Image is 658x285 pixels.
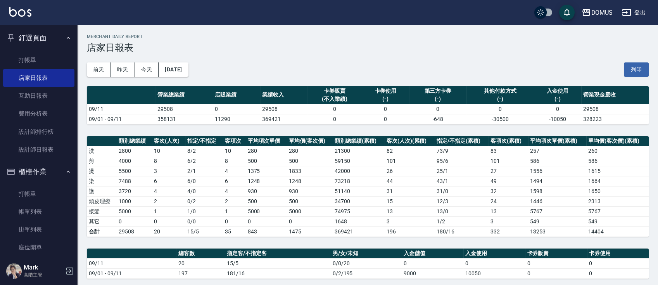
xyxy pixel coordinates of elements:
td: 0 [287,216,333,226]
td: 0 [409,104,466,114]
td: 280 [246,146,287,156]
td: 6 [223,176,246,186]
td: 3 [385,216,435,226]
a: 掛單列表 [3,221,74,238]
th: 店販業績 [213,86,260,104]
td: 1446 [528,196,586,206]
td: 13 [489,206,528,216]
td: 26 [385,166,435,176]
td: 頭皮理療 [87,196,117,206]
td: 0 [213,104,260,114]
button: 登出 [619,5,649,20]
td: 31 / 0 [435,186,489,196]
td: 1615 [586,166,649,176]
button: DOMUS [579,5,616,21]
td: 5500 [117,166,152,176]
button: 列印 [624,62,649,77]
th: 類別總業績 [117,136,152,146]
td: 0 [117,216,152,226]
th: 營業現金應收 [581,86,649,104]
th: 入金儲值 [402,249,463,259]
td: 74975 [333,206,385,216]
a: 設計師日報表 [3,141,74,159]
th: 客項次(累積) [489,136,528,146]
div: (-) [364,95,407,103]
td: 1248 [246,176,287,186]
img: Person [6,263,22,279]
div: (-) [468,95,532,103]
div: DOMUS [591,8,613,17]
td: 82 [385,146,435,156]
td: 2 [152,196,185,206]
td: 13 / 0 [435,206,489,216]
div: 卡券販賣 [309,87,360,95]
td: 196 [385,226,435,237]
td: 83 [489,146,528,156]
td: 其它 [87,216,117,226]
div: 入金使用 [536,87,579,95]
th: 男/女/未知 [331,249,402,259]
th: 類別總業績(累積) [333,136,385,146]
td: 0 [587,268,649,278]
td: 4 [223,166,246,176]
td: 11290 [213,114,260,124]
td: 843 [246,226,287,237]
td: 101 [489,156,528,166]
td: 3720 [117,186,152,196]
td: 0 [307,114,362,124]
td: 32 [489,186,528,196]
th: 營業總業績 [155,86,213,104]
div: (不入業績) [309,95,360,103]
td: 20 [176,258,225,268]
td: 09/01 - 09/11 [87,114,155,124]
td: 59150 [333,156,385,166]
div: (-) [411,95,465,103]
td: 0 [362,104,409,114]
td: 1494 [528,176,586,186]
td: 328223 [581,114,649,124]
td: 29508 [117,226,152,237]
td: 2800 [117,146,152,156]
div: 第三方卡券 [411,87,465,95]
td: 0/2/195 [331,268,402,278]
td: 0 [246,216,287,226]
td: 8 / 2 [185,146,223,156]
th: 客次(人次) [152,136,185,146]
a: 帳單列表 [3,203,74,221]
td: -648 [409,114,466,124]
td: 護 [87,186,117,196]
td: 500 [287,196,333,206]
td: 0 [587,258,649,268]
a: 互助日報表 [3,87,74,105]
td: 0 [223,216,246,226]
td: 1 [223,206,246,216]
button: 櫃檯作業 [3,162,74,182]
td: 10050 [463,268,525,278]
td: 5000 [246,206,287,216]
td: 2 [223,196,246,206]
td: 358131 [155,114,213,124]
th: 指定/不指定 [185,136,223,146]
th: 單均價(客次價)(累積) [586,136,649,146]
img: Logo [9,7,31,17]
td: 257 [528,146,586,156]
td: 930 [246,186,287,196]
div: (-) [536,95,579,103]
td: 染 [87,176,117,186]
td: 73218 [333,176,385,186]
td: 7488 [117,176,152,186]
td: 549 [586,216,649,226]
button: 今天 [135,62,159,77]
td: 1475 [287,226,333,237]
td: 13253 [528,226,586,237]
td: 29508 [155,104,213,114]
th: 總客數 [176,249,225,259]
td: 1598 [528,186,586,196]
a: 打帳單 [3,51,74,69]
p: 高階主管 [24,271,63,278]
td: 369421 [260,114,307,124]
td: 0 [402,258,463,268]
th: 業績收入 [260,86,307,104]
td: 8 [223,156,246,166]
td: 12 / 3 [435,196,489,206]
